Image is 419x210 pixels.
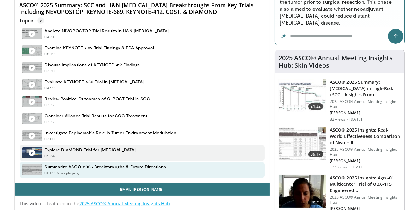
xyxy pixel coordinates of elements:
[15,183,270,196] a: Email [PERSON_NAME]
[308,151,323,157] span: 09:17
[45,62,140,68] h4: Discuss Implications of KEYNOTE-412 Findings
[330,99,401,109] p: 2025 ASCO® Annual Meeting Insights Hub
[279,54,401,69] h4: 2025 ASCO® Annual Meeting Insights Hub: Skin Videos
[45,113,147,119] h4: Consider Alliance Trial Results for SCC Treatment
[45,51,55,57] p: 08:19
[45,136,55,142] p: 02:00
[308,199,323,205] span: 08:59
[330,158,401,163] p: [PERSON_NAME]
[330,79,401,98] h3: ASCO® 2025 Summary: [MEDICAL_DATA] in High-Risk cSCC - Insights From …
[45,96,150,102] h4: Review Positive Outcomes of C-POST Trial in SCC
[45,34,55,40] p: 04:21
[20,17,44,24] p: Topics
[45,164,166,170] h4: Summarize ASCO 2025 Breakthroughs & Future Directions
[37,17,44,24] span: 9
[308,103,323,110] span: 21:22
[45,130,176,136] h4: Investigate Pepinemab's Role in Tumor Environment Modulation
[279,79,326,112] img: 7690458f-0c76-4f61-811b-eb7c7f8681e5.150x105_q85_crop-smart_upscale.jpg
[45,28,169,34] h4: Analyze NIVOPOSTOP Trial Results in H&N [MEDICAL_DATA]
[330,195,401,205] p: 2025 ASCO® Annual Meeting Insights Hub
[45,85,55,91] p: 04:59
[45,102,55,108] p: 03:32
[279,79,401,122] a: 21:22 ASCO® 2025 Summary: [MEDICAL_DATA] in High-Risk cSCC - Insights From … 2025 ASCO® Annual Me...
[45,153,55,159] p: 05:24
[45,79,144,85] h4: Evaluate KEYNOTE-630 Trial in [MEDICAL_DATA]
[330,117,345,122] p: 82 views
[45,45,154,51] h4: Examine KEYNOTE-689 Trial Findings & FDA Approval
[20,2,265,15] h4: ASCO® 2025 Summary: SCC and H&N [MEDICAL_DATA] Breakthroughs From Key Trials Including NEVOPOSTOP...
[330,175,401,194] h3: ASCO® 2025 Insights: Agni-01 Multicenter Trial of OBX-115 Engineered…
[45,170,55,176] p: 00:09
[79,201,170,207] a: 2025 ASCO® Annual Meeting Insights Hub
[55,170,79,176] p: - Now playing
[279,127,401,170] a: 09:17 ASCO® 2025 Insights: Real-World Effectiveness Comparison of Nivo + R… 2025 ASCO® Annual Mee...
[349,165,350,170] div: ·
[330,127,401,146] h3: ASCO® 2025 Insights: Real-World Effectiveness Comparison of Nivo + R…
[279,175,326,208] img: 3248663f-dc87-4925-8fb4-a7a57f5c8f6b.150x105_q85_crop-smart_upscale.jpg
[330,111,401,116] p: [PERSON_NAME]
[45,119,55,125] p: 03:32
[330,165,347,170] p: 177 views
[20,201,265,207] p: This video is featured in the
[352,165,364,170] p: [DATE]
[346,117,348,122] div: ·
[45,147,136,153] h4: Explore DIAMOND Trial for [MEDICAL_DATA]
[45,68,55,74] p: 02:30
[279,127,326,160] img: ae2f56e5-51f2-42f8-bc82-196091d75f3c.150x105_q85_crop-smart_upscale.jpg
[275,27,404,45] input: Question for the AI
[349,117,362,122] p: [DATE]
[330,147,401,157] p: 2025 ASCO® Annual Meeting Insights Hub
